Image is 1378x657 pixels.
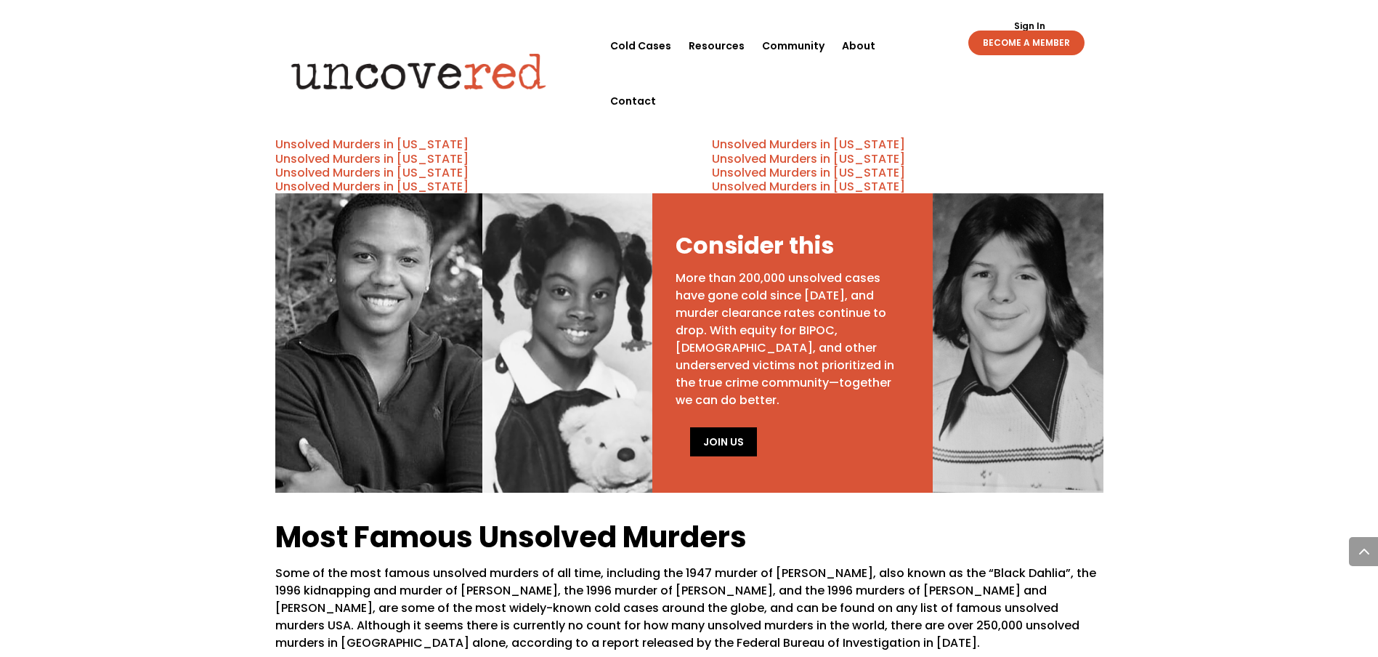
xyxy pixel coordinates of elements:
h3: Consider this [676,230,905,270]
a: Unsolved Murders in [US_STATE] [275,178,469,195]
a: Cold Cases [610,18,671,73]
a: Sign In [1006,22,1053,31]
a: Join Us [690,427,757,456]
p: More than 200,000 unsolved cases have gone cold since [DATE], and murder clearance rates continue... [676,270,905,409]
span: Most Famous Unsolved Murders [275,517,747,557]
: Some of the most famous unsolved murders of all time, including the 1947 murder of [PERSON_NAME],... [275,565,1096,651]
a: Community [762,18,824,73]
a: About [842,18,875,73]
a: Unsolved Murders in [US_STATE] [275,150,469,167]
a: BECOME A MEMBER [968,31,1085,55]
img: Uncovered logo [279,43,559,100]
a: Unsolved Murders in [US_STATE] [712,178,905,195]
a: Unsolved Murders in [US_STATE] [712,150,905,167]
a: Unsolved Murders in [US_STATE] [275,164,469,181]
a: Unsolved Murders in [US_STATE] [712,136,905,153]
a: Unsolved Murders in [US_STATE] [275,136,469,153]
a: Contact [610,73,656,129]
a: Unsolved Murders in [US_STATE] [712,164,905,181]
a: Resources [689,18,745,73]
